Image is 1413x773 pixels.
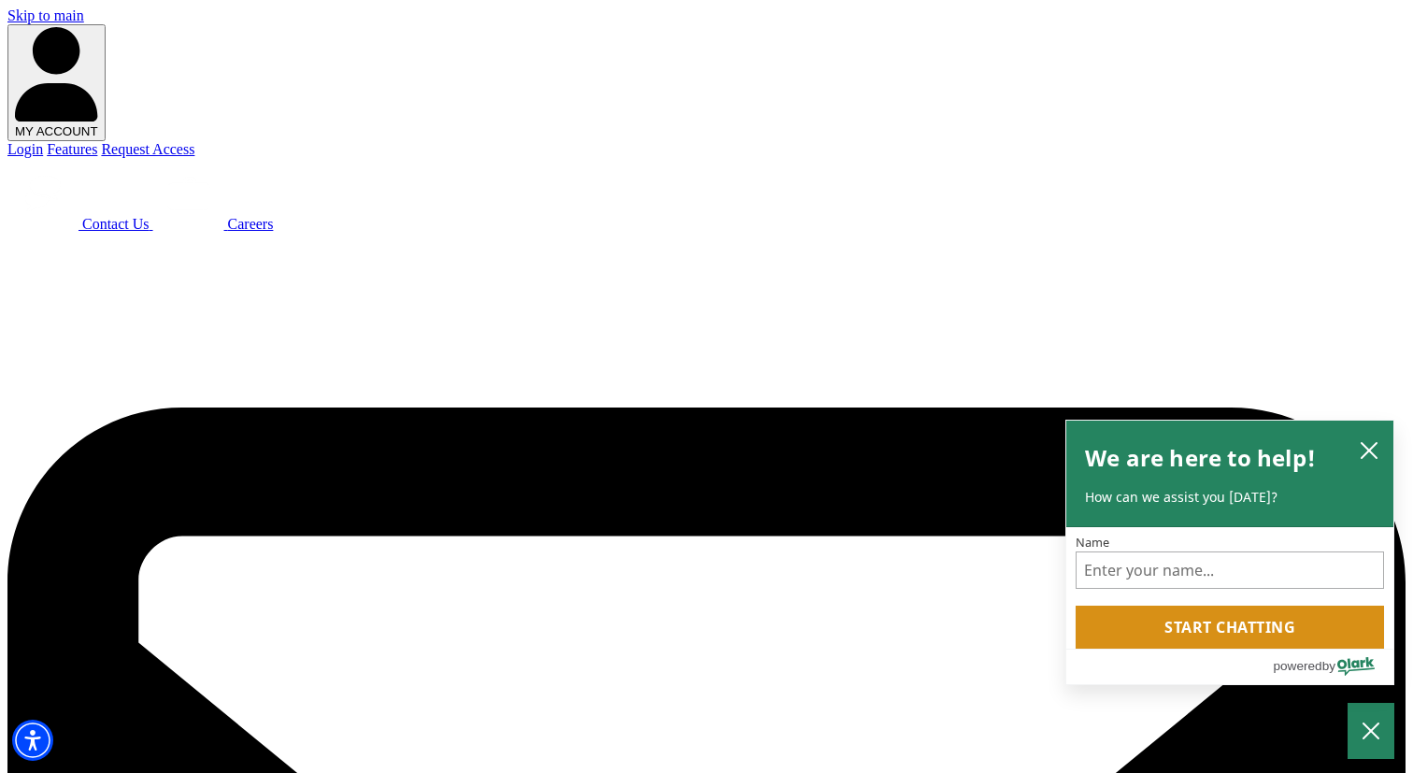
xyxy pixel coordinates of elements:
a: Request Access [101,141,194,157]
button: Start chatting [1076,606,1384,649]
button: MY ACCOUNT [7,24,106,141]
span: powered [1273,654,1321,678]
a: Beacon Funding Careers Careers - open in a new tab [153,216,274,232]
a: Login - open in a new tab [7,141,43,157]
span: by [1322,654,1335,678]
div: olark chatbox [1065,420,1394,685]
p: How can we assist you [DATE]? [1085,488,1375,507]
img: Beacon Funding chat [7,158,78,229]
button: Close Chatbox [1348,703,1394,759]
button: close chatbox [1354,437,1384,465]
input: Name [1076,551,1384,589]
span: Contact Us [82,216,150,232]
a: Skip to main [7,7,84,23]
a: Features [47,141,97,157]
a: Contact Us [7,216,153,232]
label: Name [1076,537,1384,549]
a: Powered by Olark - open in a new tab [1273,650,1393,684]
div: Accessibility Menu [12,720,53,761]
h2: We are here to help! [1085,439,1316,477]
span: Careers [228,216,274,232]
img: Beacon Funding Careers [153,158,224,229]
